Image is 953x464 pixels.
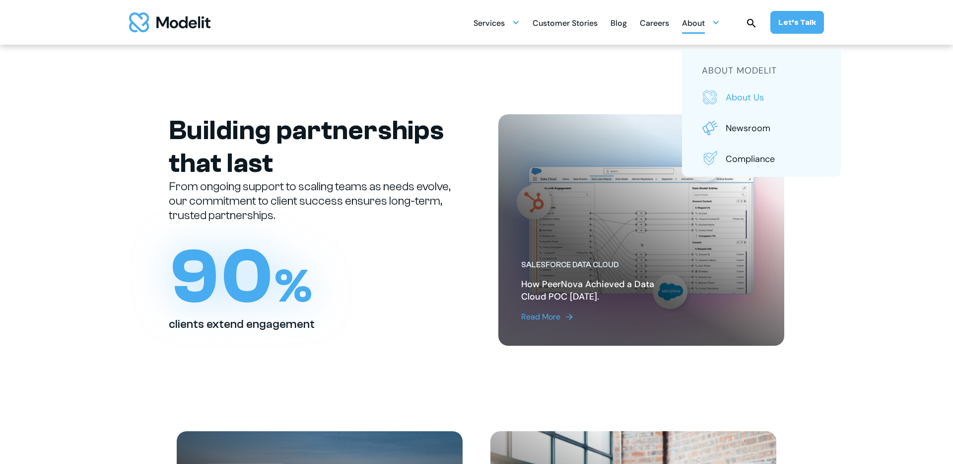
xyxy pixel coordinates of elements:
[533,14,598,34] div: Customer Stories
[770,11,824,34] a: Let’s Talk
[682,14,705,34] div: About
[682,49,841,177] nav: About
[682,13,720,32] div: About
[640,13,669,32] a: Careers
[169,238,312,315] h1: 90
[521,311,681,323] a: Read More
[778,17,816,28] div: Let’s Talk
[521,278,681,303] h2: How PeerNova Achieved a Data Cloud POC [DATE].
[702,89,821,105] a: About us
[533,13,598,32] a: Customer Stories
[726,91,821,104] p: About us
[129,12,210,32] img: modelit logo
[726,153,821,165] p: Compliance
[611,13,627,32] a: Blog
[726,122,821,135] p: Newsroom
[274,259,312,313] span: %
[474,13,520,32] div: Services
[564,312,574,322] img: arrow
[521,260,681,270] div: Salesforce Data Cloud
[474,14,505,34] div: Services
[702,151,821,167] a: Compliance
[169,180,455,223] p: From ongoing support to scaling teams as needs evolve, our commitment to client success ensures l...
[169,114,455,180] h1: Building partnerships that last
[702,120,821,136] a: Newsroom
[611,14,627,34] div: Blog
[521,311,560,323] div: Read More
[640,14,669,34] div: Careers
[129,12,210,32] a: home
[169,317,315,332] h2: clients extend engagement
[702,64,821,77] h5: about modelit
